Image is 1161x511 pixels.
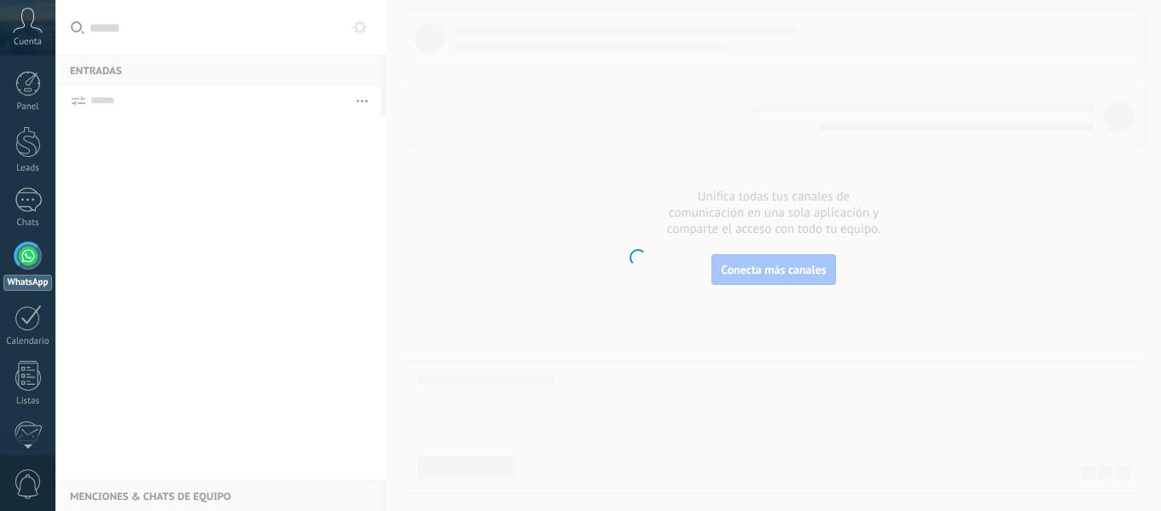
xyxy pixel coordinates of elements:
[3,275,52,291] div: WhatsApp
[3,218,53,229] div: Chats
[14,37,42,48] span: Cuenta
[3,163,53,174] div: Leads
[3,336,53,347] div: Calendario
[3,396,53,407] div: Listas
[3,102,53,113] div: Panel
